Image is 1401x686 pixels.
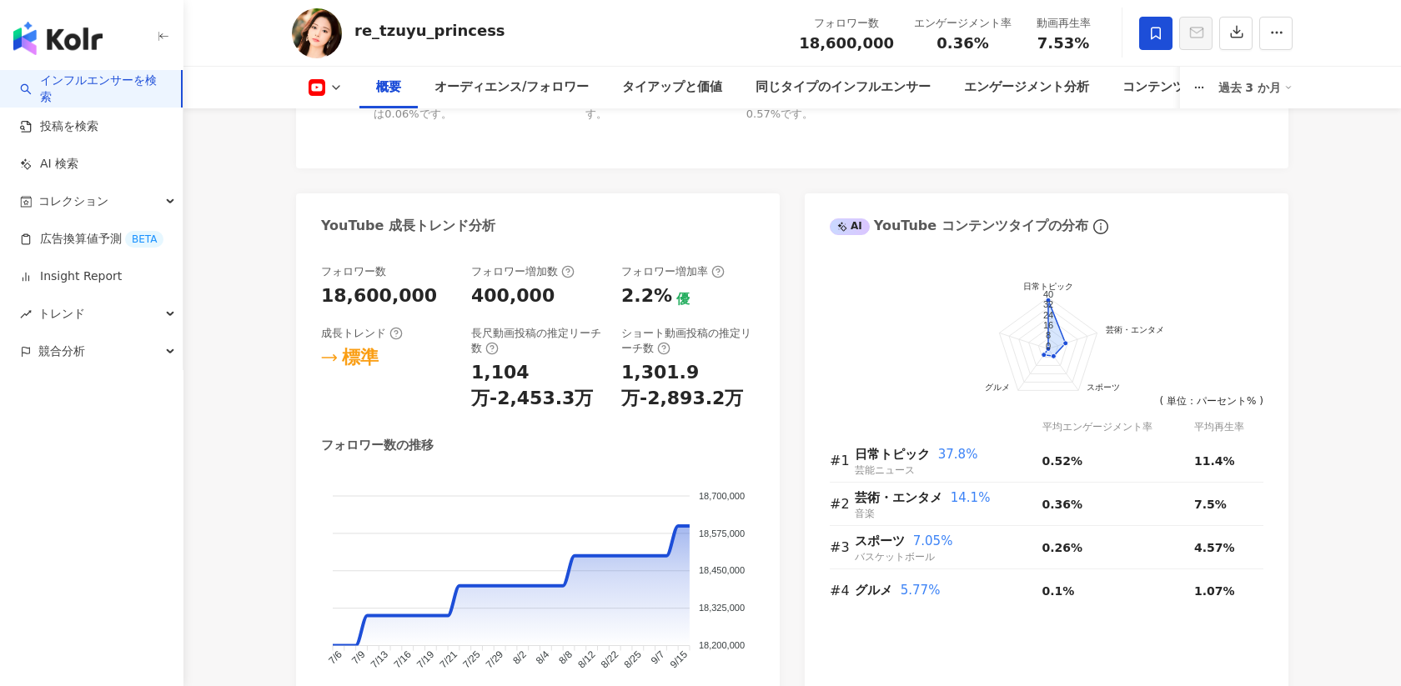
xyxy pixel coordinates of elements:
[621,648,644,670] tspan: 8/25
[699,528,745,538] tspan: 18,575,000
[1122,78,1235,98] div: コンテンツ内容分析
[964,78,1089,98] div: エンゲージメント分析
[460,648,483,670] tspan: 7/25
[985,383,1010,392] text: グルメ
[354,20,505,41] div: re_tzuyu_princess
[13,22,103,55] img: logo
[326,648,344,666] tspan: 7/6
[20,156,78,173] a: AI 検索
[699,490,745,500] tspan: 18,700,000
[746,108,781,120] span: 0.57%
[510,648,529,666] tspan: 8/2
[471,264,575,279] div: フォロワー増加数
[20,308,32,320] span: rise
[830,217,1088,235] div: YouTube コンテンツタイプの分布
[1043,288,1053,298] text: 40
[830,580,855,601] div: #4
[1043,309,1053,319] text: 24
[1046,330,1051,340] text: 8
[1042,419,1195,435] div: 平均エンゲージメント率
[321,283,437,309] div: 18,600,000
[830,218,870,235] div: AI
[342,345,379,371] div: 標準
[414,648,437,670] tspan: 7/19
[1194,419,1263,435] div: 平均再生率
[1091,217,1111,237] span: info-circle
[621,360,755,412] div: 1,301.9万-2,893.2万
[1194,541,1235,554] span: 4.57%
[438,648,460,670] tspan: 7/21
[668,648,690,670] tspan: 9/15
[676,290,690,308] div: 優
[1043,319,1053,329] text: 16
[1087,383,1120,392] text: スポーツ
[699,603,745,613] tspan: 18,325,000
[1032,15,1095,32] div: 動画再生率
[756,78,931,98] div: 同じタイプのインフルエンサー
[321,326,403,341] div: 成長トレンド
[622,78,722,98] div: タイアップと価値
[599,648,621,670] tspan: 8/22
[799,15,894,32] div: フォロワー数
[38,183,108,220] span: コレクション
[1194,584,1235,598] span: 1.07%
[1037,35,1089,52] span: 7.53%
[830,493,855,514] div: #2
[855,583,892,598] span: グルメ
[621,264,725,279] div: フォロワー増加率
[1106,325,1164,334] text: 芸術・エンタメ
[913,533,953,548] span: 7.05%
[855,464,915,476] span: 芸能ニュース
[484,648,506,670] tspan: 7/29
[1043,299,1053,309] text: 32
[1046,340,1051,350] text: 0
[556,648,575,666] tspan: 8/8
[1218,74,1293,101] div: 過去 3 か月
[471,360,605,412] div: 1,104万-2,453.3万
[434,78,589,98] div: オーディエンス/フォロワー
[855,533,905,548] span: スポーツ
[534,648,552,666] tspan: 8/4
[292,8,342,58] img: KOL Avatar
[1194,498,1227,511] span: 7.5%
[951,490,991,505] span: 14.1%
[471,283,555,309] div: 400,000
[384,108,419,120] span: 0.06%
[38,295,85,333] span: トレンド
[1042,541,1083,554] span: 0.26%
[20,268,122,285] a: Insight Report
[699,565,745,575] tspan: 18,450,000
[621,283,672,309] div: 2.2%
[38,333,85,370] span: 競合分析
[1042,454,1083,468] span: 0.52%
[855,490,942,505] span: 芸術・エンタメ
[471,326,605,356] div: 長尺動画投稿の推定リーチ数
[349,648,368,666] tspan: 7/9
[1023,281,1073,290] text: 日常トピック
[1042,498,1083,511] span: 0.36%
[699,640,745,650] tspan: 18,200,000
[799,34,894,52] span: 18,600,000
[575,648,598,670] tspan: 8/12
[914,15,1012,32] div: エンゲージメント率
[376,78,401,98] div: 概要
[369,648,391,670] tspan: 7/13
[20,231,163,248] a: 広告換算値予測BETA
[20,73,168,105] a: searchインフルエンサーを検索
[855,508,875,519] span: 音楽
[1194,454,1235,468] span: 11.4%
[937,35,988,52] span: 0.36%
[20,118,98,135] a: 投稿を検索
[855,551,935,563] span: バスケットボール
[855,447,930,462] span: 日常トピック
[649,648,667,666] tspan: 9/7
[321,264,386,279] div: フォロワー数
[901,583,941,598] span: 5.77%
[830,537,855,558] div: #3
[391,648,414,670] tspan: 7/16
[830,450,855,471] div: #1
[938,447,978,462] span: 37.8%
[321,217,495,235] div: YouTube 成長トレンド分析
[621,326,755,356] div: ショート動画投稿の推定リーチ数
[321,437,434,454] div: フォロワー数の推移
